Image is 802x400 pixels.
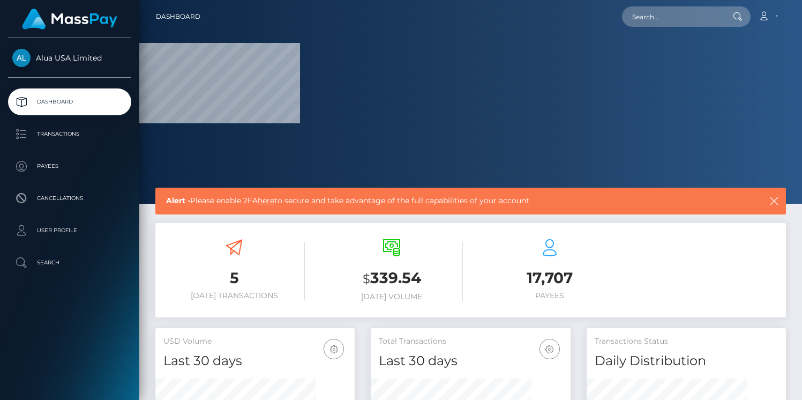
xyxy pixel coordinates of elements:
[479,268,620,288] h3: 17,707
[8,53,131,63] span: Alua USA Limited
[156,5,200,28] a: Dashboard
[8,153,131,180] a: Payees
[595,352,778,371] h4: Daily Distribution
[595,336,778,347] h5: Transactions Status
[321,292,462,301] h6: [DATE] Volume
[379,336,562,347] h5: Total Transactions
[622,6,723,27] input: Search...
[12,190,127,206] p: Cancellations
[258,196,274,205] a: here
[163,291,305,300] h6: [DATE] Transactions
[8,88,131,115] a: Dashboard
[8,121,131,147] a: Transactions
[12,158,127,174] p: Payees
[363,271,370,286] small: $
[8,185,131,212] a: Cancellations
[12,255,127,271] p: Search
[166,196,190,205] b: Alert -
[321,268,462,290] h3: 339.54
[163,336,347,347] h5: USD Volume
[166,195,708,206] span: Please enable 2FA to secure and take advantage of the full capabilities of your account
[163,268,305,288] h3: 5
[8,217,131,244] a: User Profile
[12,49,31,67] img: Alua USA Limited
[12,223,127,239] p: User Profile
[8,249,131,276] a: Search
[12,126,127,142] p: Transactions
[12,94,127,110] p: Dashboard
[479,291,620,300] h6: Payees
[379,352,562,371] h4: Last 30 days
[163,352,347,371] h4: Last 30 days
[22,9,117,29] img: MassPay Logo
